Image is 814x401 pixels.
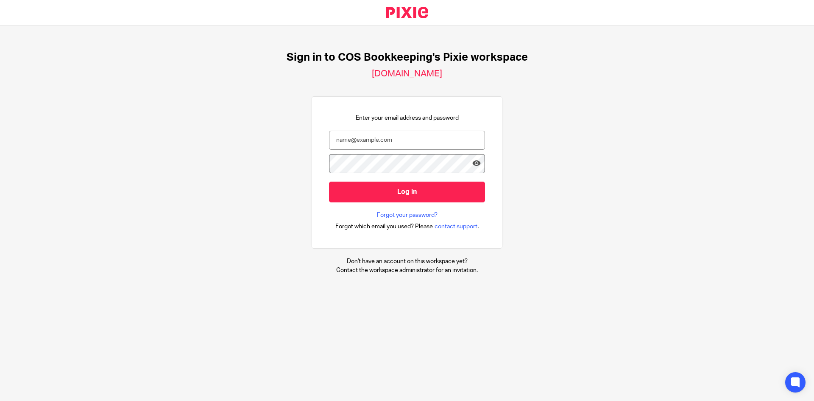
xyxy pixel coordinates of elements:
[329,182,485,202] input: Log in
[435,222,477,231] span: contact support
[336,266,478,275] p: Contact the workspace administrator for an invitation.
[335,222,433,231] span: Forgot which email you used? Please
[335,222,479,231] div: .
[372,68,442,79] h2: [DOMAIN_NAME]
[336,257,478,266] p: Don't have an account on this workspace yet?
[287,51,528,64] h1: Sign in to COS Bookkeeping's Pixie workspace
[329,131,485,150] input: name@example.com
[356,114,459,122] p: Enter your email address and password
[377,211,438,219] a: Forgot your password?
